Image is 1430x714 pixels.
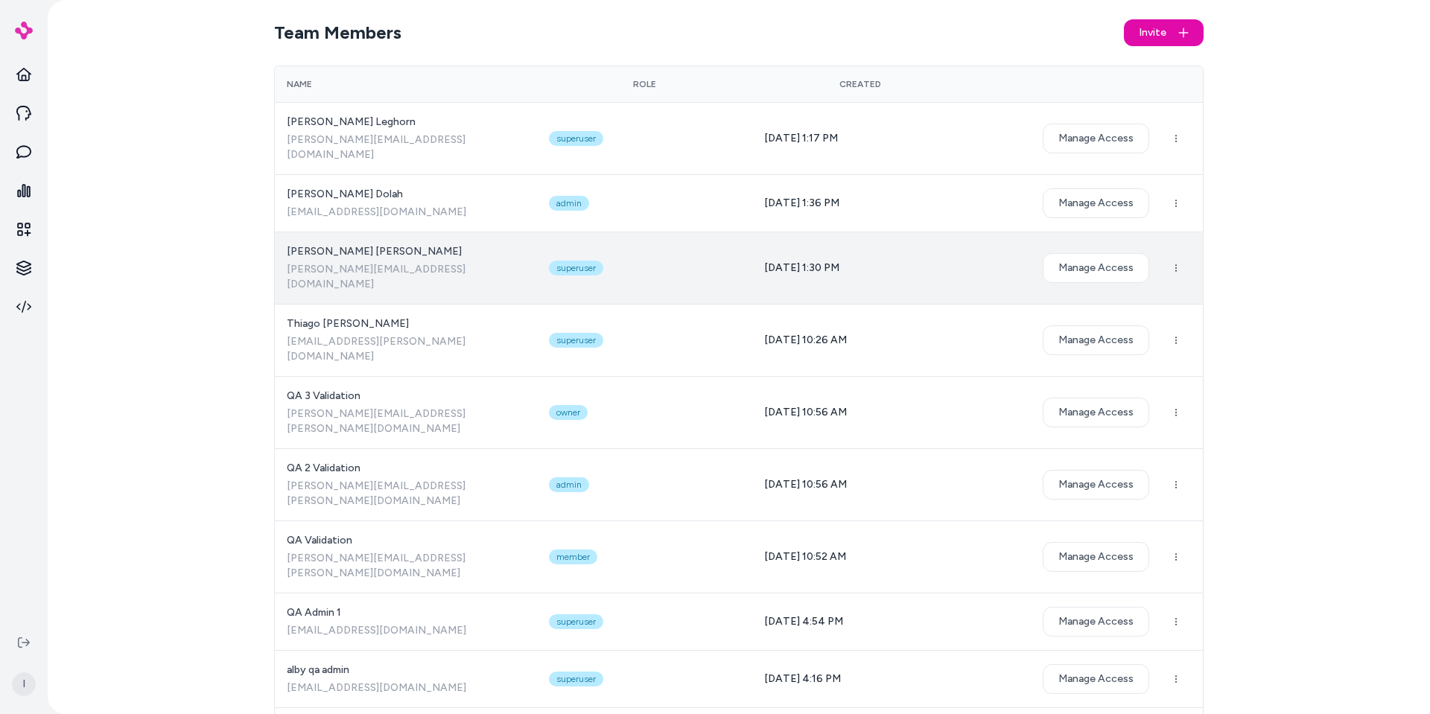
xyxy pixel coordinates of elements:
[287,389,525,404] span: QA 3 Validation
[287,187,525,202] span: [PERSON_NAME] Dolah
[287,115,525,130] span: [PERSON_NAME] Leghorn
[549,477,589,492] div: admin
[287,461,525,476] span: QA 2 Validation
[287,133,525,162] span: [PERSON_NAME][EMAIL_ADDRESS][DOMAIN_NAME]
[764,78,956,90] div: Created
[15,22,33,39] img: alby Logo
[764,615,843,628] span: [DATE] 4:54 PM
[287,262,525,292] span: [PERSON_NAME][EMAIL_ADDRESS][DOMAIN_NAME]
[287,533,525,548] span: QA Validation
[287,78,525,90] div: Name
[1139,25,1166,40] span: Invite
[1043,664,1149,694] button: Manage Access
[764,197,839,209] span: [DATE] 1:36 PM
[764,334,847,346] span: [DATE] 10:26 AM
[1043,253,1149,283] button: Manage Access
[287,479,525,509] span: [PERSON_NAME][EMAIL_ADDRESS][PERSON_NAME][DOMAIN_NAME]
[9,660,39,708] button: I
[1043,607,1149,637] button: Manage Access
[1043,470,1149,500] button: Manage Access
[274,21,401,45] h2: Team Members
[549,78,740,90] div: Role
[764,406,847,418] span: [DATE] 10:56 AM
[1124,19,1204,46] button: Invite
[287,334,525,364] span: [EMAIL_ADDRESS][PERSON_NAME][DOMAIN_NAME]
[764,672,841,685] span: [DATE] 4:16 PM
[287,605,525,620] span: QA Admin 1
[764,261,839,274] span: [DATE] 1:30 PM
[287,623,525,638] span: [EMAIL_ADDRESS][DOMAIN_NAME]
[549,261,603,275] div: superuser
[1043,188,1149,218] button: Manage Access
[12,672,36,696] span: I
[764,478,847,491] span: [DATE] 10:56 AM
[764,550,846,563] span: [DATE] 10:52 AM
[549,196,589,211] div: admin
[1043,398,1149,427] button: Manage Access
[287,663,525,678] span: alby qa admin
[1043,325,1149,355] button: Manage Access
[549,333,603,348] div: superuser
[287,407,525,436] span: [PERSON_NAME][EMAIL_ADDRESS][PERSON_NAME][DOMAIN_NAME]
[764,132,838,144] span: [DATE] 1:17 PM
[287,680,525,695] span: [EMAIL_ADDRESS][DOMAIN_NAME]
[549,131,603,146] div: superuser
[549,405,588,420] div: owner
[287,205,525,220] span: [EMAIL_ADDRESS][DOMAIN_NAME]
[1043,124,1149,153] button: Manage Access
[549,672,603,686] div: superuser
[287,316,525,331] span: Thiago [PERSON_NAME]
[1043,542,1149,572] button: Manage Access
[287,551,525,581] span: [PERSON_NAME][EMAIL_ADDRESS][PERSON_NAME][DOMAIN_NAME]
[549,614,603,629] div: superuser
[287,244,525,259] span: [PERSON_NAME] [PERSON_NAME]
[549,549,597,564] div: member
